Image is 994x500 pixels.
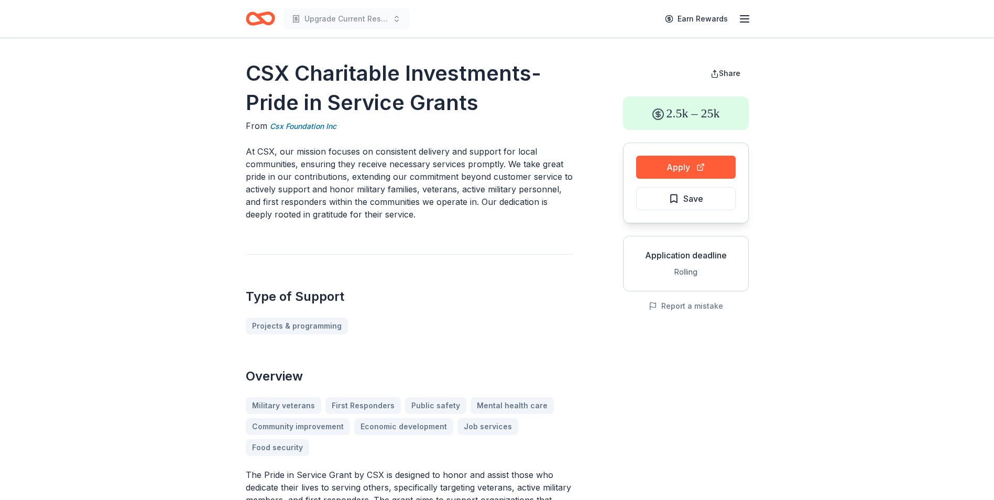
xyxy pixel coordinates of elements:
[283,8,409,29] button: Upgrade Current Rescue Toosl
[246,288,573,305] h2: Type of Support
[246,59,573,117] h1: CSX Charitable Investments- Pride in Service Grants
[636,187,736,210] button: Save
[659,9,734,28] a: Earn Rewards
[632,249,740,262] div: Application deadline
[246,6,275,31] a: Home
[649,300,723,312] button: Report a mistake
[719,69,740,78] span: Share
[246,119,573,133] div: From
[683,192,703,205] span: Save
[632,266,740,278] div: Rolling
[702,63,749,84] button: Share
[623,96,749,130] div: 2.5k – 25k
[304,13,388,25] span: Upgrade Current Rescue Toosl
[246,145,573,221] p: At CSX, our mission focuses on consistent delivery and support for local communities, ensuring th...
[636,156,736,179] button: Apply
[246,368,573,385] h2: Overview
[270,120,336,133] a: Csx Foundation Inc
[246,318,348,334] a: Projects & programming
